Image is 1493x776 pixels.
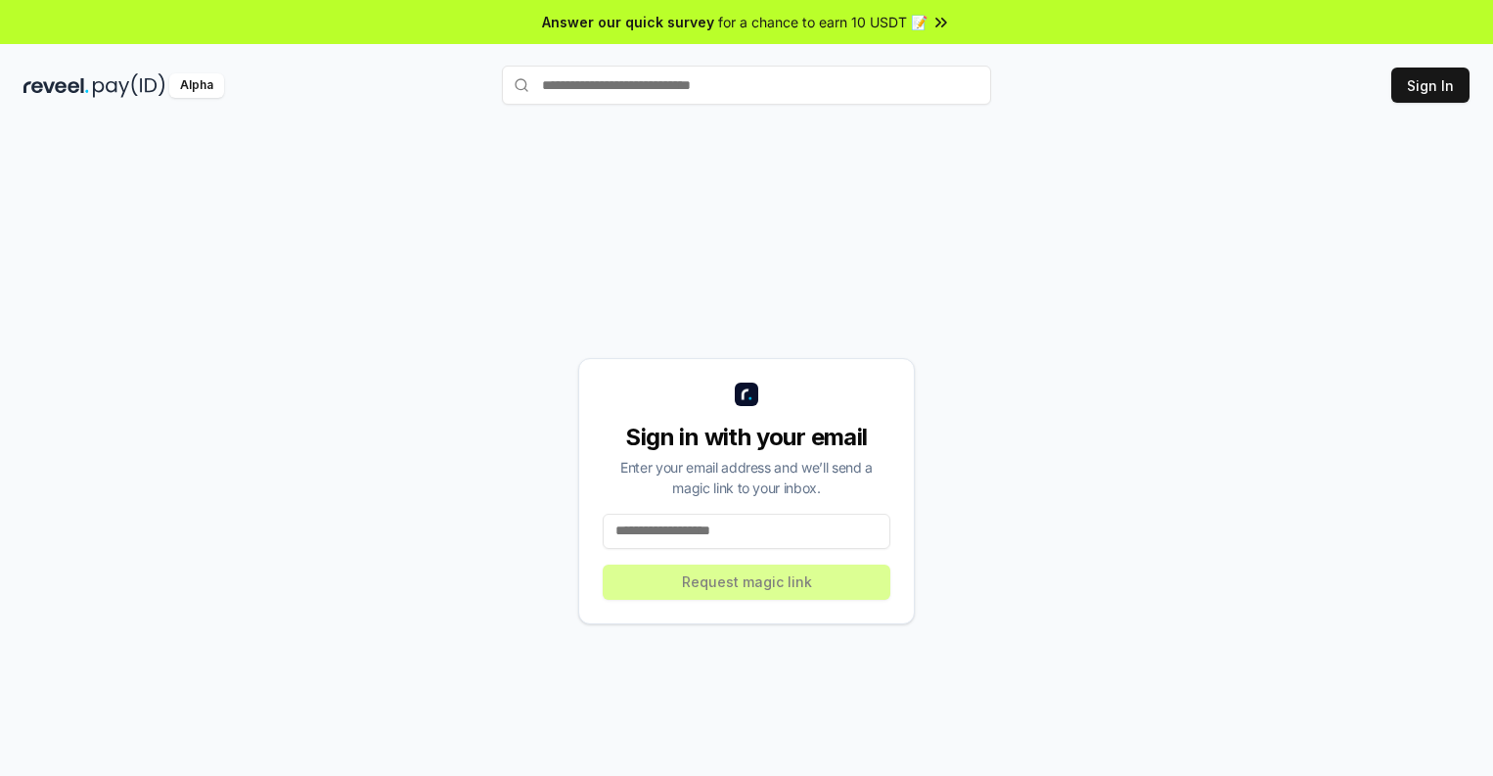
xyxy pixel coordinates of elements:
[603,422,890,453] div: Sign in with your email
[603,457,890,498] div: Enter your email address and we’ll send a magic link to your inbox.
[23,73,89,98] img: reveel_dark
[718,12,927,32] span: for a chance to earn 10 USDT 📝
[1391,68,1470,103] button: Sign In
[169,73,224,98] div: Alpha
[735,383,758,406] img: logo_small
[93,73,165,98] img: pay_id
[542,12,714,32] span: Answer our quick survey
